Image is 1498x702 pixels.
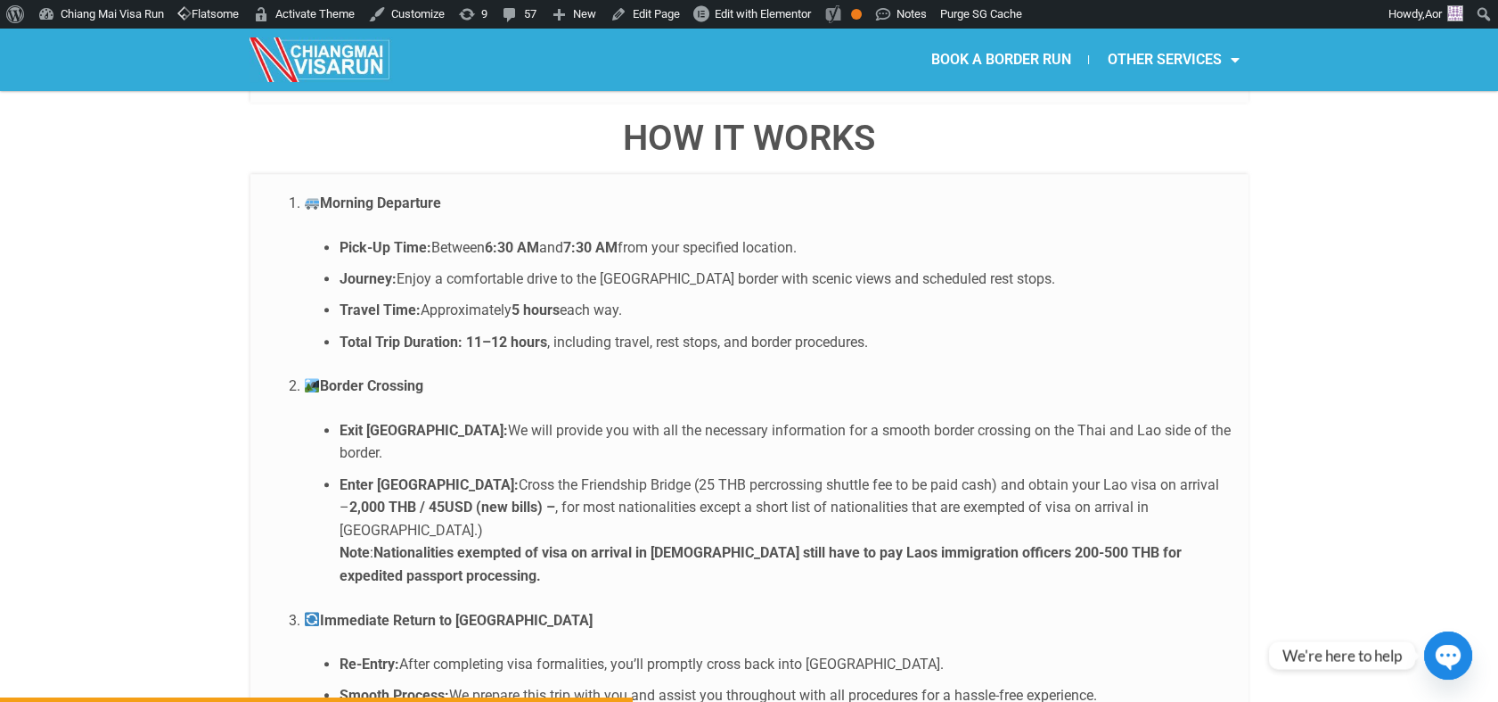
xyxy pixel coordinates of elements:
a: OTHER SERVICES [1089,39,1257,80]
li: After completing visa formalities, you’ll promptly cross back into [GEOGRAPHIC_DATA]. [340,653,1231,676]
li: Between and from your specified location. [340,236,1231,260]
span: each way. [560,301,622,318]
nav: Menu [749,39,1257,80]
strong: 11–12 hours [466,334,547,351]
strong: Journey: [340,270,397,287]
strong: 6:30 AM [485,239,539,256]
a: BOOK A BORDER RUN [913,39,1088,80]
strong: Morning Departure [304,194,441,211]
strong: Travel Time: [340,301,421,318]
strong: Pick-Up Time: [340,239,431,256]
span: , including travel, rest stops, and border procedures. [547,334,868,351]
strong: Note [340,544,370,561]
span: Aor [1425,7,1442,21]
strong: Enter [GEOGRAPHIC_DATA]: [340,476,519,493]
li: Enjoy a comfortable drive to the [GEOGRAPHIC_DATA] border with scenic views and scheduled rest st... [340,268,1231,291]
strong: Exit [GEOGRAPHIC_DATA]: [340,422,508,439]
li: Cross the Friendship Bridge (25 THB percrossing shuttle fee to be paid cash) and obtain your Lao ... [340,474,1231,588]
strong: Border Crossing [304,377,423,394]
strong: Total Trip Duration: [340,334,462,351]
strong: Nationalities exempted of visa on arrival in [DEMOGRAPHIC_DATA] still have to pay Laos immigratio... [340,544,1182,584]
span: Edit with Elementor [715,7,811,21]
strong: 2,000 THB / 45USD (new bills) – [349,499,555,516]
li: We will provide you with all the necessary information for a smooth border crossing on the Thai a... [340,419,1231,465]
strong: Immediate Return to [GEOGRAPHIC_DATA] [304,612,593,629]
img: 🔄 [305,612,319,626]
img: 🚐 [305,195,319,210]
img: 🏞️ [305,378,319,392]
div: OK [851,9,862,20]
strong: 5 hours [512,301,560,318]
strong: Re-Entry: [340,656,399,673]
strong: 7:30 AM [563,239,618,256]
h4: How It Works [250,120,1248,156]
span: Approximately [421,301,512,318]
